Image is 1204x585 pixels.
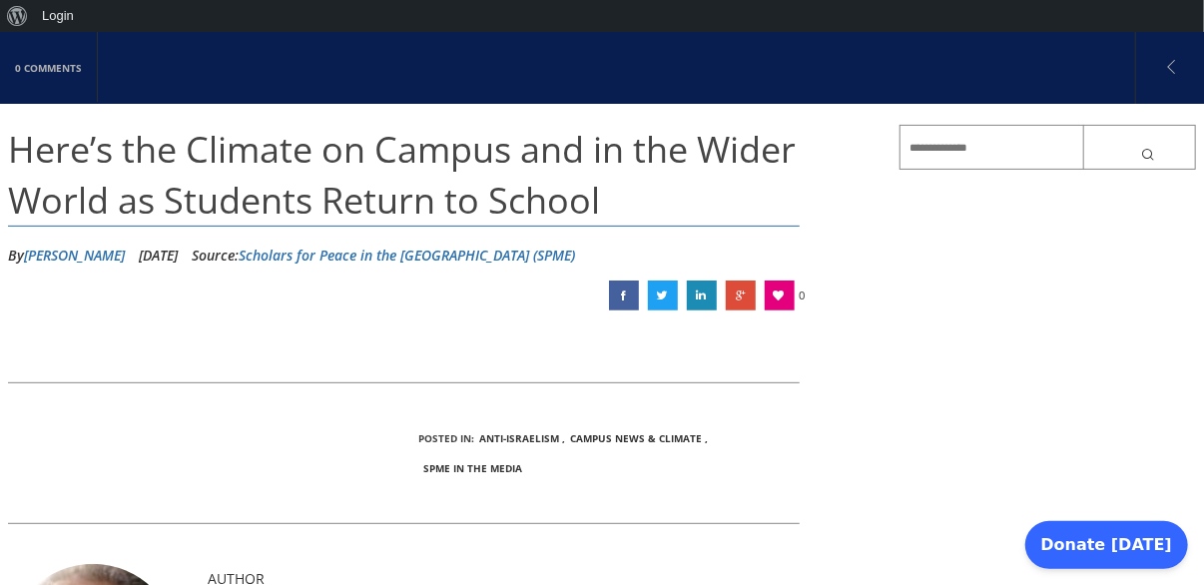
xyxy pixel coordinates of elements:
[800,281,806,310] span: 0
[24,246,125,265] a: [PERSON_NAME]
[418,423,474,453] li: Posted In:
[139,241,178,271] li: [DATE]
[479,431,559,445] a: Anti-Israelism
[239,246,575,265] a: Scholars for Peace in the [GEOGRAPHIC_DATA] (SPME)
[648,281,678,310] a: Here’s the Climate on Campus and in the Wider World as Students Return to School
[8,125,796,224] span: Here’s the Climate on Campus and in the Wider World as Students Return to School
[609,281,639,310] a: Here’s the Climate on Campus and in the Wider World as Students Return to School
[726,281,756,310] a: Here’s the Climate on Campus and in the Wider World as Students Return to School
[8,241,125,271] li: By
[192,241,575,271] div: Source:
[570,431,702,445] a: Campus News & Climate
[687,281,717,310] a: Here’s the Climate on Campus and in the Wider World as Students Return to School
[423,461,522,475] a: SPME in the Media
